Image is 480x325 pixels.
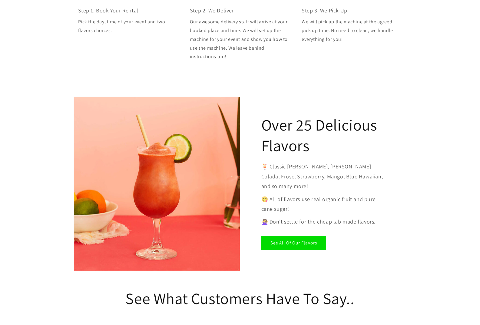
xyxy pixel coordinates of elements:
p: We will pick up the machine at the agreed pick up time. No need to clean, we handle everything fo... [302,18,402,44]
img: Slushy machine rental scottsdale [74,97,240,271]
p: 🍹 Classic [PERSON_NAME], [PERSON_NAME] Colada, Frose, Strawberry, Mango, Blue Hawaiian, and so ma... [261,162,386,191]
a: Step 1: Book Your Rental [78,6,138,15]
a: Step 2: We Deliver [190,6,234,15]
p: Our awesome delivery staff will arrive at your booked place and time. We will set up the machine ... [190,18,290,61]
p: 😋 All of flavors use real organic fruit and pure cane sugar! [261,194,386,214]
h2: Over 25 Delicious Flavors [261,115,386,156]
a: Step 3: We Pick Up [302,6,347,15]
h2: See What Customers Have To Say.. [122,288,358,309]
p: 🙅‍♀️ Don't settle for the cheap lab made flavors. [261,217,386,227]
p: Pick the day, time of your event and two flavors choices. [78,18,178,35]
a: See All Of Our Flavors [261,236,326,250]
